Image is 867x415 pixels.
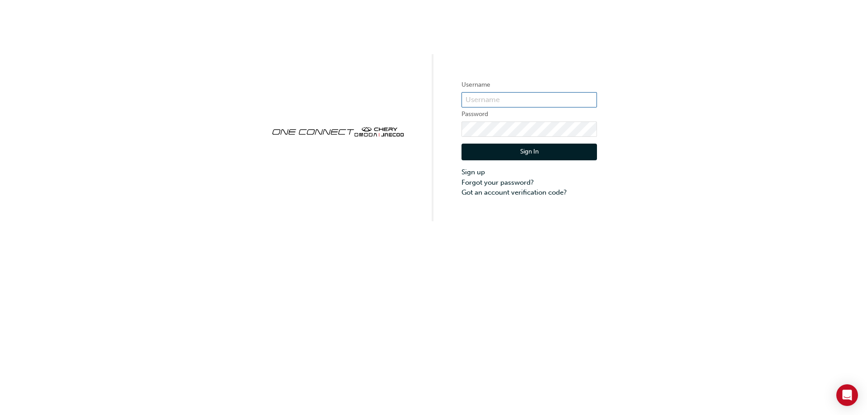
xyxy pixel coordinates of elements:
a: Sign up [461,167,597,177]
div: Open Intercom Messenger [836,384,858,406]
a: Forgot your password? [461,177,597,188]
a: Got an account verification code? [461,187,597,198]
button: Sign In [461,144,597,161]
label: Password [461,109,597,120]
label: Username [461,79,597,90]
img: oneconnect [270,119,406,143]
input: Username [461,92,597,107]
